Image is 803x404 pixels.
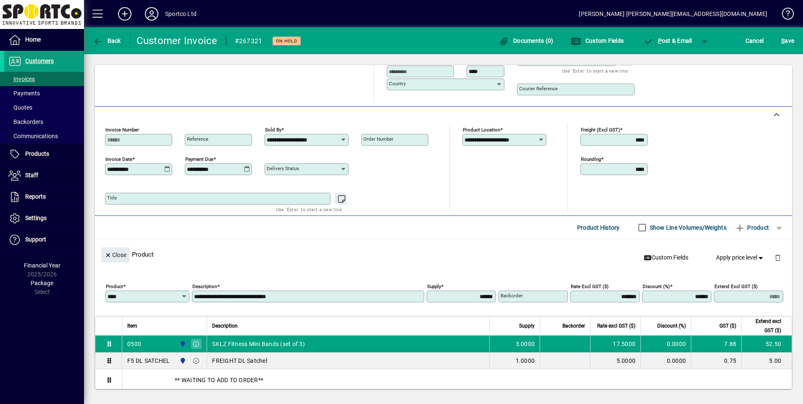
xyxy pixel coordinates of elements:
a: Communications [4,129,84,143]
mat-label: Rate excl GST ($) [571,283,609,289]
mat-label: Payment due [185,156,213,162]
button: Apply price level [713,250,768,265]
button: Documents (0) [497,33,556,48]
mat-label: Product location [463,127,500,133]
span: 1.0000 [516,357,535,365]
a: Staff [4,165,84,186]
span: Invoices [8,76,35,82]
span: FREIGHT DL Satchel [212,357,267,365]
span: Settings [25,215,47,221]
span: On hold [276,38,297,44]
td: 52.50 [741,336,792,352]
mat-label: Sold by [265,127,281,133]
a: Support [4,229,84,250]
span: Product [735,221,769,234]
span: Backorders [8,118,43,125]
mat-label: Order number [363,136,394,142]
td: 0.75 [691,352,741,369]
a: Home [4,29,84,50]
mat-label: Delivery status [267,165,299,171]
span: Communications [8,133,58,139]
span: Product History [577,221,620,234]
button: Custom Fields [640,250,692,265]
button: Back [91,33,123,48]
button: Cancel [743,33,766,48]
div: Product [95,239,792,270]
span: Cancel [745,34,764,47]
span: Item [127,321,137,331]
div: 0500 [127,340,141,348]
span: Support [25,236,46,243]
div: F5 DL SATCHEL [127,357,170,365]
button: Custom Fields [569,33,626,48]
span: Reports [25,193,46,200]
span: Quotes [8,104,32,111]
button: Product [731,220,773,235]
a: Quotes [4,100,84,115]
td: 5.00 [741,352,792,369]
span: Documents (0) [499,37,554,44]
button: Save [779,33,796,48]
span: GST ($) [719,321,736,331]
button: Add [111,6,138,21]
span: Rate excl GST ($) [597,321,635,331]
mat-label: Title [107,195,117,201]
button: Profile [138,6,165,21]
span: S [781,37,785,44]
mat-label: Reference [187,136,208,142]
mat-label: Invoice number [105,127,139,133]
span: ost & Email [643,37,692,44]
span: 3.0000 [516,340,535,348]
button: Delete [768,247,788,268]
span: Close [105,248,126,262]
span: Apply price level [716,253,765,262]
mat-label: Invoice date [105,156,132,162]
button: Product History [574,220,623,235]
span: Custom Fields [571,37,624,44]
div: [PERSON_NAME] [PERSON_NAME][EMAIL_ADDRESS][DOMAIN_NAME] [579,7,767,21]
a: Settings [4,208,84,229]
mat-label: Freight (excl GST) [581,127,620,133]
button: Post & Email [639,33,696,48]
div: Customer Invoice [136,34,218,47]
div: ** WAITING TO ADD TO ORDER** [122,369,792,391]
span: P [658,37,662,44]
span: Backorder [562,321,585,331]
span: Custom Fields [644,253,688,262]
a: Invoices [4,72,84,86]
div: Sportco Ltd [165,7,197,21]
button: Close [101,247,130,262]
td: 7.88 [691,336,741,352]
span: Supply [519,321,535,331]
span: Payments [8,90,40,97]
a: Payments [4,86,84,100]
app-page-header-button: Delete [768,254,788,261]
div: 5.0000 [596,357,635,365]
app-page-header-button: Close [99,251,132,258]
td: 0.0000 [640,336,691,352]
mat-label: Description [192,283,217,289]
span: Extend excl GST ($) [747,317,781,335]
span: SKLZ Fitness Mini Bands (set of 3) [212,340,305,348]
span: Discount (%) [657,321,686,331]
span: Staff [25,172,38,178]
span: Products [25,150,49,157]
span: Customers [25,58,54,64]
mat-label: Country [389,81,406,87]
div: #267321 [235,34,262,48]
mat-hint: Use 'Enter' to start a new line [276,205,342,214]
mat-label: Product [106,283,123,289]
mat-label: Discount (%) [643,283,670,289]
a: Products [4,144,84,165]
a: Knowledge Base [776,2,793,29]
span: Sportco Ltd Warehouse [177,356,187,365]
mat-label: Courier Reference [519,86,558,92]
mat-hint: Use 'Enter' to start a new line [562,66,628,76]
span: Sportco Ltd Warehouse [177,339,187,349]
mat-label: Supply [427,283,441,289]
td: 0.0000 [640,352,691,369]
mat-label: Rounding [581,156,601,162]
span: Package [31,280,53,286]
span: Description [212,321,238,331]
span: Back [93,37,121,44]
